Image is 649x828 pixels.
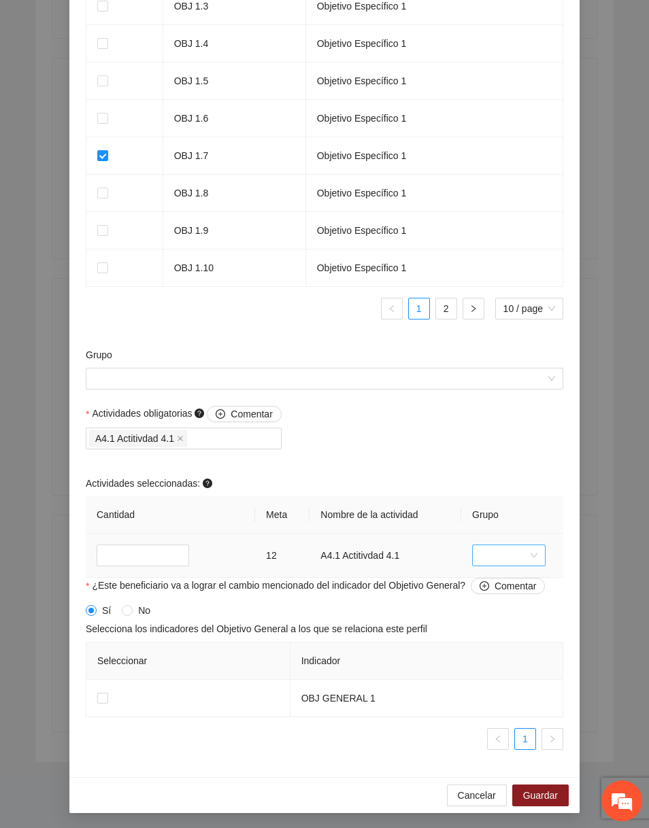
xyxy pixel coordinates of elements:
span: Sí [97,603,116,618]
span: left [494,735,502,743]
a: 1 [409,298,429,319]
button: Actividades obligatorias question-circle [207,406,281,422]
td: Objetivo Específico 1 [306,100,563,137]
span: close [177,435,184,442]
span: Cancelar [458,788,496,803]
span: right [548,735,556,743]
li: 2 [435,298,457,320]
td: OBJ 1.9 [163,212,306,249]
th: Nombre de la actividad [310,496,461,534]
span: plus-circle [480,581,489,592]
button: right [542,728,563,750]
td: A4.1 Actitivdad 4.1 [310,534,461,578]
td: OBJ 1.6 [163,100,306,137]
td: OBJ 1.4 [163,25,306,63]
button: left [487,728,509,750]
span: Grupo [472,509,499,520]
th: Seleccionar [86,642,290,680]
td: OBJ 1.8 [163,175,306,212]
span: ¿Este beneficiario va a lograr el cambio mencionado del indicador del Objetivo General? [92,578,545,594]
span: Comentar [495,579,536,593]
li: Previous Page [487,728,509,750]
td: Objetivo Específico 1 [306,25,563,63]
button: Guardar [512,784,569,806]
th: Meta [255,496,310,534]
td: Objetivo Específico 1 [306,137,563,175]
td: Objetivo Específico 1 [306,212,563,249]
span: question-circle [195,409,204,418]
li: 1 [514,728,536,750]
span: Selecciona los indicadores del Objetivo General a los que se relaciona este perfil [86,621,427,636]
td: OBJ 1.10 [163,249,306,287]
span: right [469,305,478,313]
div: Page Size [495,298,563,320]
td: OBJ 1.5 [163,63,306,100]
span: Estamos en línea. [79,182,188,319]
td: OBJ GENERAL 1 [290,680,563,717]
td: Objetivo Específico 1 [306,175,563,212]
input: Grupo [94,368,546,389]
li: Next Page [542,728,563,750]
li: Next Page [463,298,484,320]
button: left [381,298,403,320]
span: Cantidad [97,509,135,520]
td: Objetivo Específico 1 [306,249,563,287]
span: A4.1 Actitivdad 4.1 [95,431,174,446]
li: Previous Page [381,298,403,320]
td: Objetivo Específico 1 [306,63,563,100]
div: Minimizar ventana de chat en vivo [223,7,256,39]
span: Actividades obligatorias [92,406,281,422]
li: 1 [408,298,430,320]
span: left [388,305,396,313]
span: question-circle [203,479,212,488]
span: No [133,603,156,618]
button: ¿Este beneficiario va a lograr el cambio mencionado del indicador del Objetivo General? [471,578,545,594]
span: A4.1 Actitivdad 4.1 [89,430,187,447]
button: Cancelar [447,784,507,806]
textarea: Escriba su mensaje y pulse “Intro” [7,371,259,419]
a: 2 [436,298,456,319]
button: right [463,298,484,320]
span: plus-circle [216,409,225,420]
span: Actividades seleccionadas: [86,476,215,491]
span: 10 / page [503,298,555,319]
td: OBJ 1.7 [163,137,306,175]
th: Indicador [290,642,563,680]
a: 1 [515,729,535,749]
div: Chatee con nosotros ahora [71,69,229,87]
span: Guardar [523,788,558,803]
td: 12 [255,534,310,578]
span: Comentar [231,407,272,421]
label: Grupo [86,347,112,362]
